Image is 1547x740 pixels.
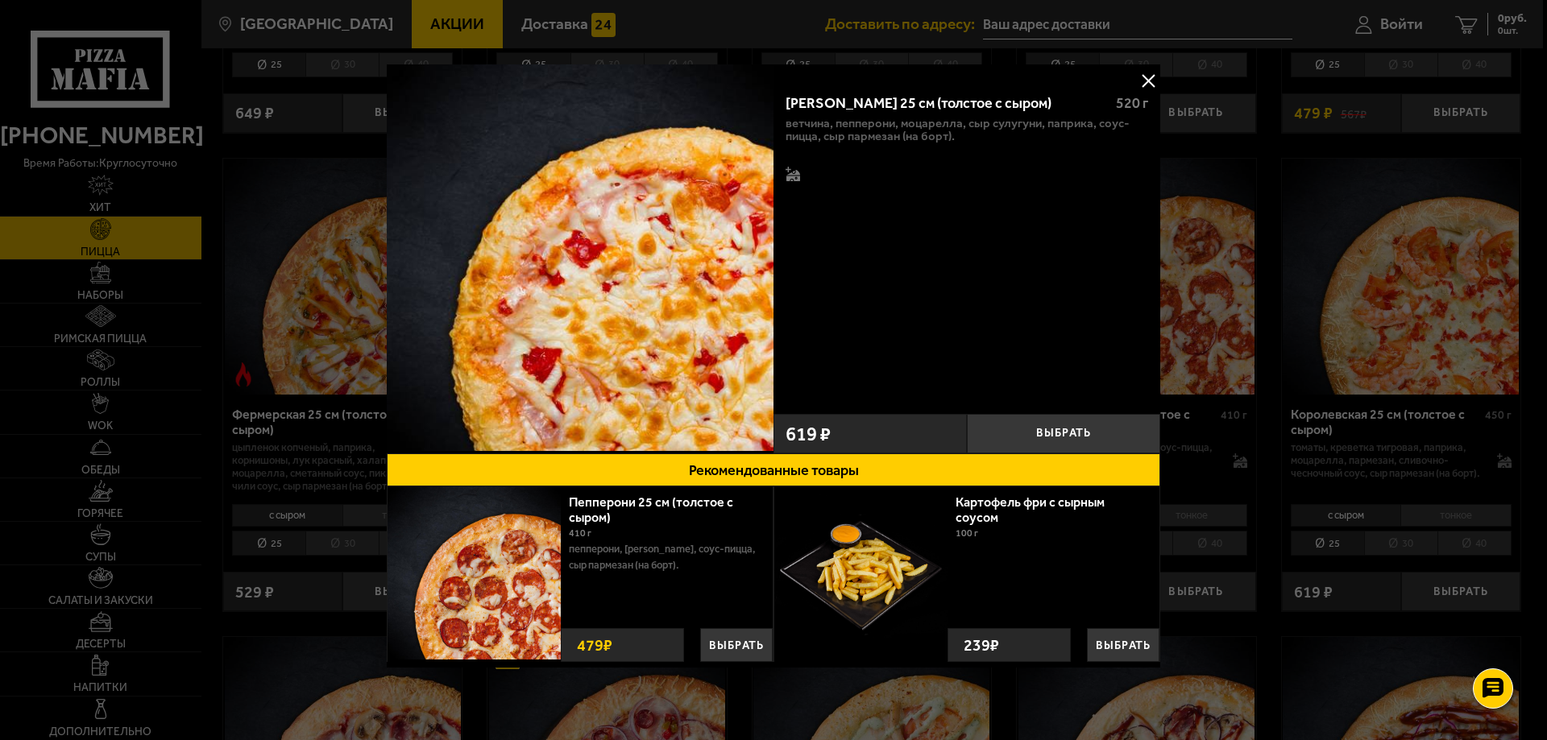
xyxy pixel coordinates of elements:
span: 100 г [956,527,978,539]
img: Прошутто Формаджио 25 см (толстое с сыром) [387,64,773,451]
span: 410 г [569,527,591,539]
strong: 239 ₽ [960,629,1003,661]
button: Выбрать [1087,628,1159,662]
button: Выбрать [700,628,773,662]
button: Выбрать [967,414,1160,453]
span: 520 г [1116,94,1148,112]
strong: 479 ₽ [573,629,616,661]
div: [PERSON_NAME] 25 см (толстое с сыром) [786,95,1102,113]
button: Рекомендованные товары [387,453,1160,486]
p: пепперони, [PERSON_NAME], соус-пицца, сыр пармезан (на борт). [569,541,761,573]
a: Пепперони 25 см (толстое с сыром) [569,494,733,525]
a: Прошутто Формаджио 25 см (толстое с сыром) [387,64,773,453]
a: Картофель фри с сырным соусом [956,494,1105,525]
p: ветчина, пепперони, моцарелла, сыр сулугуни, паприка, соус-пицца, сыр пармезан (на борт). [786,117,1148,143]
span: 619 ₽ [786,424,831,444]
